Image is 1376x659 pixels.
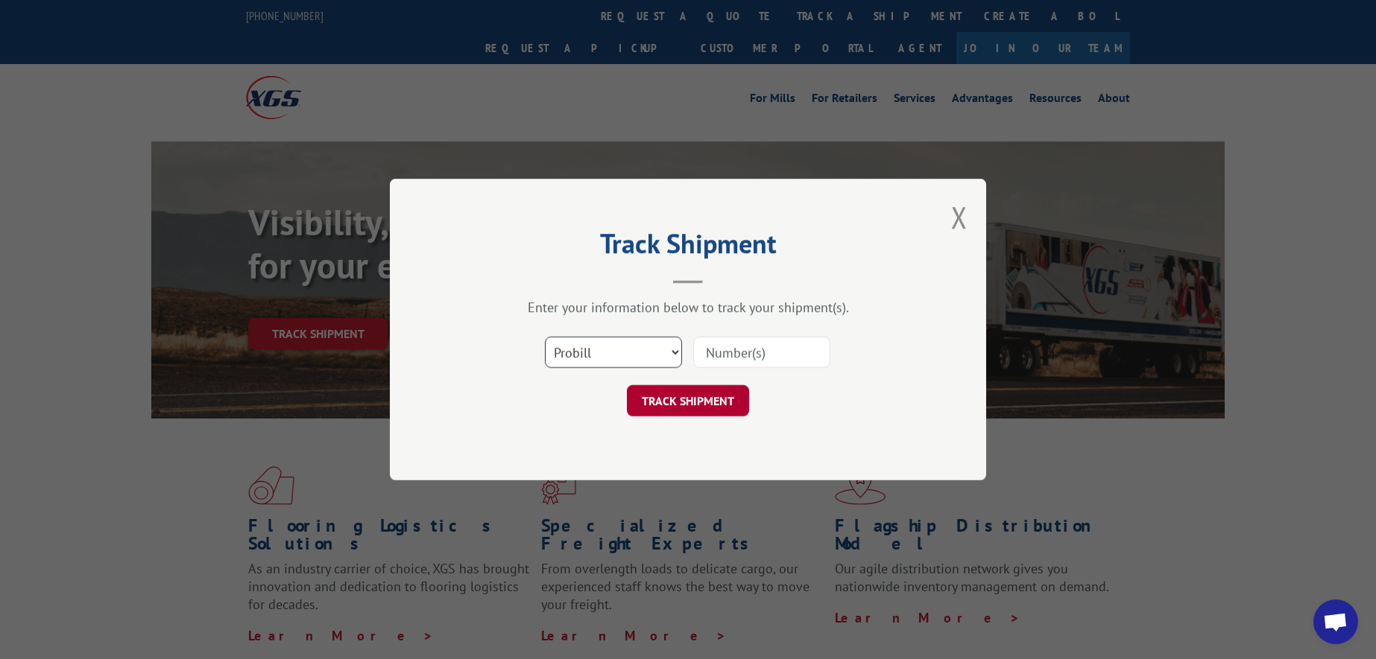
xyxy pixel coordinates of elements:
div: Open chat [1313,599,1358,644]
div: Enter your information below to track your shipment(s). [464,299,912,316]
button: Close modal [951,197,968,237]
h2: Track Shipment [464,233,912,261]
input: Number(s) [693,337,830,368]
button: TRACK SHIPMENT [627,385,749,416]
